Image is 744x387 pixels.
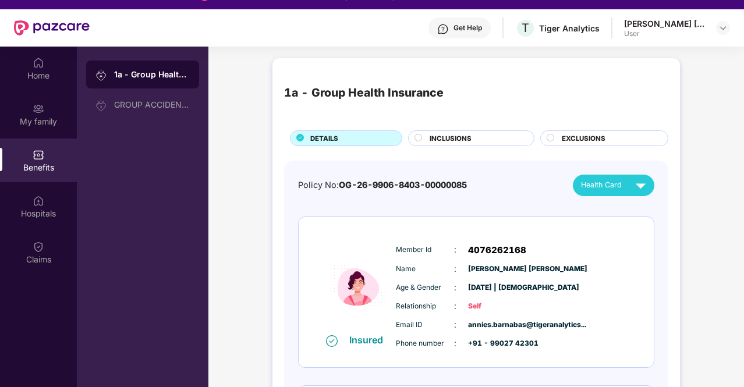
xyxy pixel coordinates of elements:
img: svg+xml;base64,PHN2ZyBpZD0iRHJvcGRvd24tMzJ4MzIiIHhtbG5zPSJodHRwOi8vd3d3LnczLm9yZy8yMDAwL3N2ZyIgd2... [718,23,728,33]
span: Phone number [396,338,454,349]
span: Health Card [581,179,622,191]
div: 1a - Group Health Insurance [284,84,444,102]
img: svg+xml;base64,PHN2ZyB4bWxucz0iaHR0cDovL3d3dy53My5vcmcvMjAwMC9zdmciIHdpZHRoPSIxNiIgaGVpZ2h0PSIxNi... [326,335,338,347]
span: : [454,243,456,256]
img: svg+xml;base64,PHN2ZyB3aWR0aD0iMjAiIGhlaWdodD0iMjAiIHZpZXdCb3g9IjAgMCAyMCAyMCIgZmlsbD0ibm9uZSIgeG... [95,100,107,111]
span: DETAILS [310,133,338,144]
span: Member Id [396,244,454,255]
span: INCLUSIONS [430,133,472,144]
button: Health Card [573,175,654,196]
img: icon [323,237,393,333]
span: : [454,262,456,275]
img: svg+xml;base64,PHN2ZyBpZD0iQmVuZWZpdHMiIHhtbG5zPSJodHRwOi8vd3d3LnczLm9yZy8yMDAwL3N2ZyIgd2lkdGg9Ij... [33,149,44,161]
img: svg+xml;base64,PHN2ZyB3aWR0aD0iMjAiIGhlaWdodD0iMjAiIHZpZXdCb3g9IjAgMCAyMCAyMCIgZmlsbD0ibm9uZSIgeG... [95,69,107,81]
span: T [522,21,529,35]
div: GROUP ACCIDENTAL INSURANCE [114,100,190,109]
div: [PERSON_NAME] [PERSON_NAME] [624,18,706,29]
img: svg+xml;base64,PHN2ZyB4bWxucz0iaHR0cDovL3d3dy53My5vcmcvMjAwMC9zdmciIHZpZXdCb3g9IjAgMCAyNCAyNCIgd2... [630,175,651,196]
span: OG-26-9906-8403-00000085 [339,180,467,190]
div: 1a - Group Health Insurance [114,69,190,80]
img: svg+xml;base64,PHN2ZyBpZD0iSG9tZSIgeG1sbnM9Imh0dHA6Ly93d3cudzMub3JnLzIwMDAvc3ZnIiB3aWR0aD0iMjAiIG... [33,57,44,69]
span: : [454,300,456,313]
span: Age & Gender [396,282,454,293]
span: Email ID [396,319,454,331]
span: [DATE] | [DEMOGRAPHIC_DATA] [468,282,526,293]
div: Tiger Analytics [539,23,600,34]
span: Name [396,264,454,275]
img: svg+xml;base64,PHN2ZyBpZD0iQ2xhaW0iIHhtbG5zPSJodHRwOi8vd3d3LnczLm9yZy8yMDAwL3N2ZyIgd2lkdGg9IjIwIi... [33,241,44,253]
div: Get Help [454,23,482,33]
div: Insured [349,334,390,346]
span: 4076262168 [468,243,526,257]
img: svg+xml;base64,PHN2ZyBpZD0iSGVscC0zMngzMiIgeG1sbnM9Imh0dHA6Ly93d3cudzMub3JnLzIwMDAvc3ZnIiB3aWR0aD... [437,23,449,35]
div: User [624,29,706,38]
div: Policy No: [298,179,467,192]
span: [PERSON_NAME] [PERSON_NAME] [468,264,526,275]
img: New Pazcare Logo [14,20,90,35]
span: : [454,318,456,331]
span: Relationship [396,301,454,312]
img: svg+xml;base64,PHN2ZyB3aWR0aD0iMjAiIGhlaWdodD0iMjAiIHZpZXdCb3g9IjAgMCAyMCAyMCIgZmlsbD0ibm9uZSIgeG... [33,103,44,115]
span: EXCLUSIONS [562,133,605,144]
span: Self [468,301,526,312]
img: svg+xml;base64,PHN2ZyBpZD0iSG9zcGl0YWxzIiB4bWxucz0iaHR0cDovL3d3dy53My5vcmcvMjAwMC9zdmciIHdpZHRoPS... [33,195,44,207]
span: : [454,337,456,350]
span: : [454,281,456,294]
span: annies.barnabas@tigeranalytics... [468,319,526,331]
span: +91 - 99027 42301 [468,338,526,349]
